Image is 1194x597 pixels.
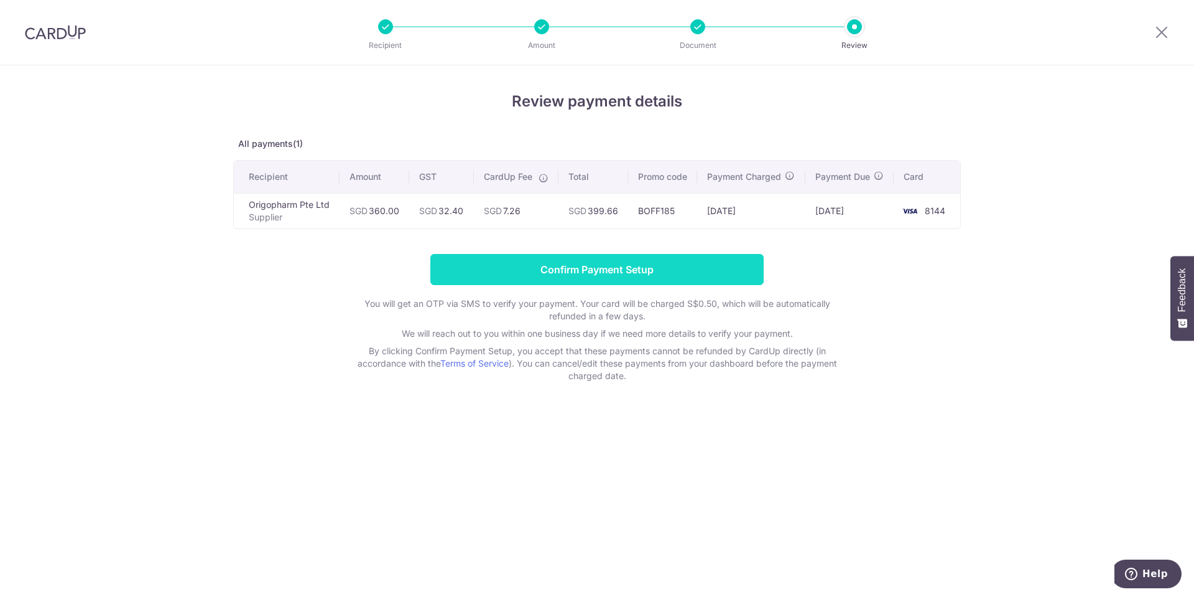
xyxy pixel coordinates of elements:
[234,161,340,193] th: Recipient
[697,193,805,228] td: [DATE]
[707,171,781,183] span: Payment Charged
[1114,560,1182,591] iframe: Opens a widget where you can find more information
[419,205,437,216] span: SGD
[628,193,697,228] td: BOFF185
[652,39,744,52] p: Document
[484,171,532,183] span: CardUp Fee
[894,161,960,193] th: Card
[233,90,961,113] h4: Review payment details
[234,193,340,228] td: Origopharm Pte Ltd
[808,39,900,52] p: Review
[409,193,473,228] td: 32.40
[440,358,509,369] a: Terms of Service
[348,298,846,322] p: You will get an OTP via SMS to verify your payment. Your card will be charged S$0.50, which will ...
[349,205,368,216] span: SGD
[628,161,697,193] th: Promo code
[897,204,922,219] img: <span class="translation_missing" title="translation missing: en.account_steps.new_confirm_form.b...
[348,345,846,382] p: By clicking Confirm Payment Setup, you accept that these payments cannot be refunded by CardUp di...
[1177,268,1188,312] span: Feedback
[484,205,502,216] span: SGD
[233,138,961,150] p: All payments(1)
[568,205,586,216] span: SGD
[340,193,409,228] td: 360.00
[925,205,945,216] span: 8144
[25,25,86,40] img: CardUp
[805,193,894,228] td: [DATE]
[348,327,846,340] p: We will reach out to you within one business day if we need more details to verify your payment.
[340,161,409,193] th: Amount
[558,161,628,193] th: Total
[409,161,473,193] th: GST
[249,211,330,223] p: Supplier
[815,171,870,183] span: Payment Due
[558,193,628,228] td: 399.66
[496,39,588,52] p: Amount
[1170,256,1194,341] button: Feedback - Show survey
[340,39,432,52] p: Recipient
[430,254,764,285] input: Confirm Payment Setup
[474,193,558,228] td: 7.26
